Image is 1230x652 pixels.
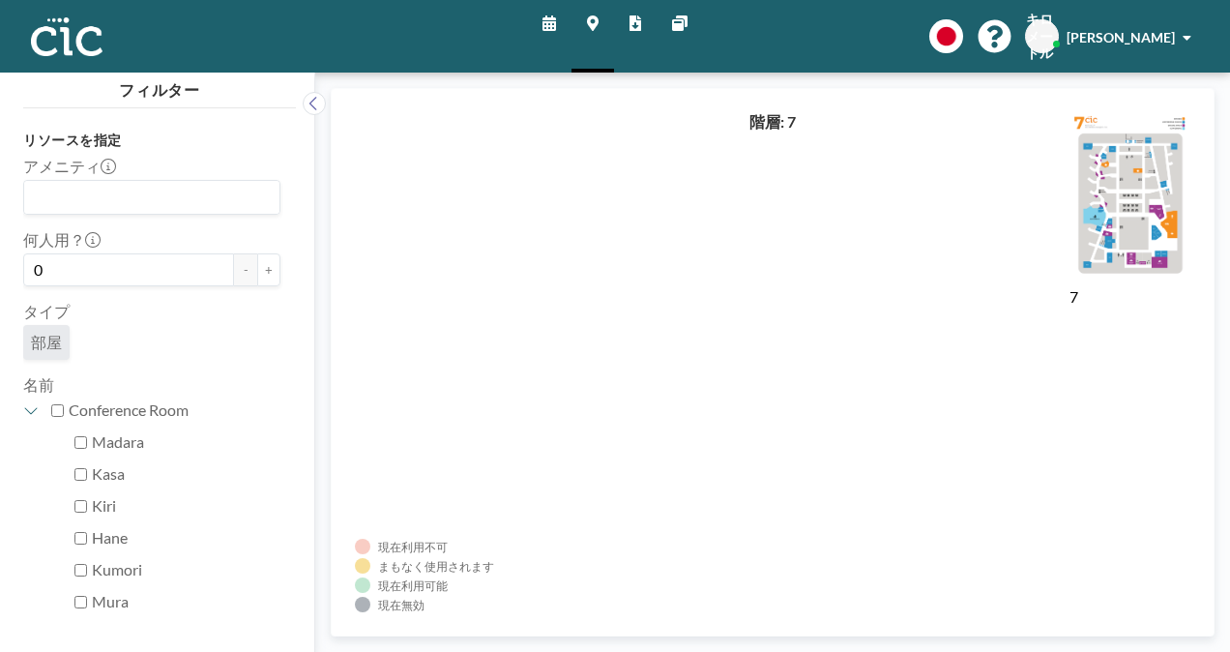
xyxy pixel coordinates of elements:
[1026,11,1058,62] span: キロメートル
[92,560,142,578] font: Kumori
[31,333,62,352] span: 部屋
[378,559,494,574] div: まもなく使用されます
[23,302,70,320] font: タイプ
[24,181,279,214] div: Search for option
[92,528,128,547] font: Hane
[92,432,144,451] font: Madara
[378,598,425,612] div: 現在無効
[92,464,125,483] font: Kasa
[257,253,280,286] button: +
[378,540,448,554] div: 現在利用不可
[23,132,280,149] h3: リソースを指定
[92,496,116,515] font: Kiri
[31,17,102,56] img: organization-logo
[1069,287,1078,306] label: 7
[234,253,257,286] button: -
[92,592,129,610] font: Mura
[23,157,101,175] font: アメニティ
[23,230,85,249] font: 何人用？
[1067,29,1175,45] span: [PERSON_NAME]
[749,112,796,132] h4: 階層: 7
[23,375,54,394] label: 名前
[378,578,448,593] div: 現在利用可能
[23,73,296,100] h4: フィルター
[69,400,189,419] font: Conference Room
[1069,112,1190,283] img: e756fe08e05d43b3754d147caf3627ee.png
[26,185,269,210] input: Search for option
